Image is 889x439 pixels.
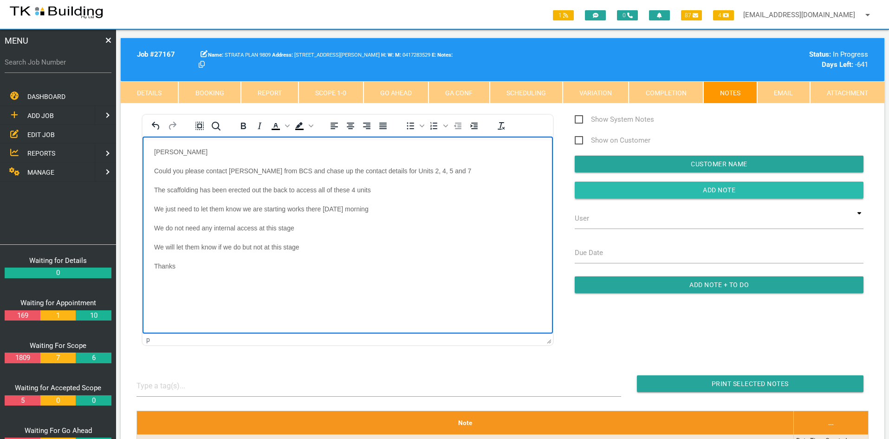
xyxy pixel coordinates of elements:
button: Increase indent [466,119,482,132]
a: Scope 1-0 [298,81,363,104]
a: Attachment [810,81,884,104]
button: Justify [375,119,391,132]
a: 6 [76,353,111,363]
a: Completion [629,81,703,104]
a: Go Ahead [363,81,428,104]
b: Notes: [437,52,453,58]
a: Waiting For Scope [30,341,86,350]
input: Add Note [575,182,863,198]
b: E: [432,52,436,58]
button: Clear formatting [493,119,509,132]
a: 0 [76,395,111,406]
span: REPORTS [27,150,55,157]
button: Select all [192,119,208,132]
input: Customer Name [575,156,863,172]
a: GA Conf [428,81,489,104]
span: Show System Notes [575,114,654,125]
iframe: Rich Text Area [143,137,553,334]
label: Search Job Number [5,57,111,68]
a: 0 [5,268,111,278]
div: Numbered list [426,119,449,132]
a: Waiting for Appointment [20,299,96,307]
b: Name: [208,52,223,58]
span: 1 [553,10,574,20]
div: Press the Up and Down arrow keys to resize the editor. [547,335,552,344]
button: Italic [252,119,267,132]
div: Background color Black [292,119,315,132]
span: Show on Customer [575,135,650,146]
a: Report [241,81,298,104]
a: 1 [40,310,76,321]
a: Notes [703,81,757,104]
a: Variation [563,81,629,104]
a: Waiting For Go Ahead [25,426,92,435]
button: Align left [326,119,342,132]
button: Bold [235,119,251,132]
a: 0 [40,395,76,406]
b: Status: [809,50,831,59]
div: In Progress -641 [693,49,868,70]
button: Align center [343,119,358,132]
a: 169 [5,310,40,321]
img: s3file [9,5,104,20]
span: 4 [713,10,734,20]
a: Booking [178,81,240,104]
a: Click here copy customer information. [199,60,205,69]
div: Text color Black [268,119,291,132]
div: p [146,336,150,343]
span: ADD JOB [27,112,54,119]
span: DASHBOARD [27,93,65,100]
a: Email [757,81,810,104]
span: 0 [617,10,638,20]
a: Waiting for Accepted Scope [15,384,101,392]
span: [STREET_ADDRESS][PERSON_NAME] [272,52,380,58]
span: STRATA PLAN 9809 [208,52,271,58]
a: 1809 [5,353,40,363]
th: ... [793,411,869,434]
b: Address: [272,52,293,58]
th: Note [136,411,793,434]
button: Undo [148,119,164,132]
b: W: [388,52,394,58]
button: Redo [164,119,180,132]
a: Scheduling [490,81,563,104]
b: H: [381,52,386,58]
span: EDIT JOB [27,131,55,138]
button: Align right [359,119,375,132]
input: Type a tag(s)... [136,375,206,396]
label: Due Date [575,248,603,258]
a: 10 [76,310,111,321]
span: MENU [5,34,28,47]
b: M: [395,52,401,58]
div: Bullet list [402,119,426,132]
span: 87 [681,10,702,20]
span: KRIS SITE CONTACT [395,52,430,58]
b: Days Left: [822,60,853,69]
button: Decrease indent [450,119,466,132]
span: MANAGE [27,169,54,176]
input: Print Selected Notes [637,375,863,392]
a: Details [121,81,178,104]
b: Job # 27167 [137,50,175,59]
span: Home Phone [381,52,388,58]
a: 7 [40,353,76,363]
input: Add Note + To Do [575,276,863,293]
a: 5 [5,395,40,406]
button: Find and replace [208,119,224,132]
a: Waiting for Details [29,256,87,265]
